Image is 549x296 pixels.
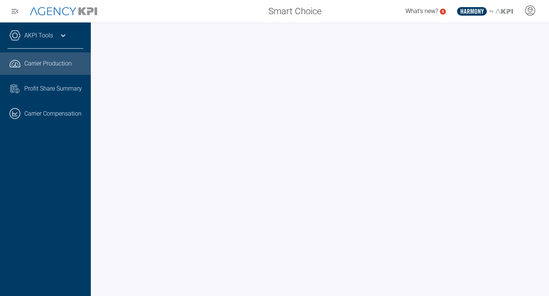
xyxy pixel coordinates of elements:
[24,84,82,93] span: Profit Share Summary
[268,4,321,18] span: Smart Choice
[24,59,72,68] span: Carrier Production
[442,9,444,13] text: 5
[440,9,446,15] a: 5
[30,7,97,16] img: AgencyKPI
[24,31,53,40] a: AKPI Tools
[405,7,438,15] span: What's new?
